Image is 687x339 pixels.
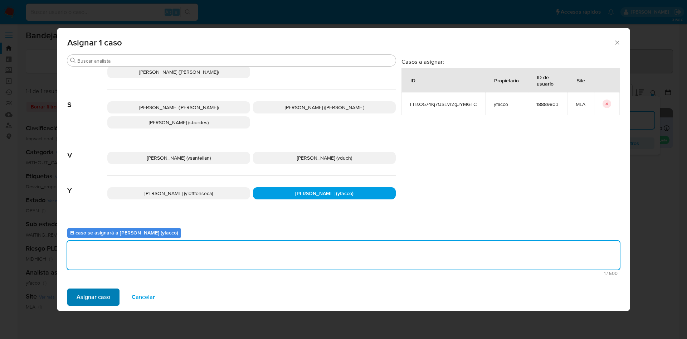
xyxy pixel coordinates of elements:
[132,289,155,305] span: Cancelar
[568,72,594,89] div: Site
[253,152,396,164] div: [PERSON_NAME] (vduch)
[145,190,213,197] span: [PERSON_NAME] (ylofffonseca)
[603,100,611,108] button: icon-button
[494,101,519,107] span: yfacco
[486,72,527,89] div: Propietario
[576,101,585,107] span: MLA
[69,271,618,276] span: Máximo 500 caracteres
[107,187,250,199] div: [PERSON_NAME] (ylofffonseca)
[614,39,620,45] button: Cerrar ventana
[295,190,354,197] span: [PERSON_NAME] (yfacco)
[107,101,250,113] div: [PERSON_NAME] ([PERSON_NAME])
[253,187,396,199] div: [PERSON_NAME] (yfacco)
[77,58,393,64] input: Buscar analista
[122,289,164,306] button: Cancelar
[536,101,559,107] span: 18889803
[139,104,219,111] span: [PERSON_NAME] ([PERSON_NAME])
[528,68,567,92] div: ID de usuario
[253,101,396,113] div: [PERSON_NAME] ([PERSON_NAME])
[67,90,107,109] span: S
[401,58,620,65] h3: Casos a asignar:
[67,289,120,306] button: Asignar caso
[149,119,209,126] span: [PERSON_NAME] (sbordes)
[107,116,250,129] div: [PERSON_NAME] (sbordes)
[70,58,76,63] button: Buscar
[107,152,250,164] div: [PERSON_NAME] (vsantellan)
[402,72,424,89] div: ID
[67,140,107,160] span: V
[77,289,110,305] span: Asignar caso
[139,68,219,76] span: [PERSON_NAME] ([PERSON_NAME])
[285,104,364,111] span: [PERSON_NAME] ([PERSON_NAME])
[57,28,630,311] div: assign-modal
[67,176,107,195] span: Y
[297,154,352,161] span: [PERSON_NAME] (vduch)
[67,38,614,47] span: Asignar 1 caso
[70,229,178,236] b: El caso se asignará a [PERSON_NAME] (yfacco)
[107,66,250,78] div: [PERSON_NAME] ([PERSON_NAME])
[147,154,211,161] span: [PERSON_NAME] (vsantellan)
[410,101,477,107] span: FHsO574Kj7fJSEvrZgJYMGTC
